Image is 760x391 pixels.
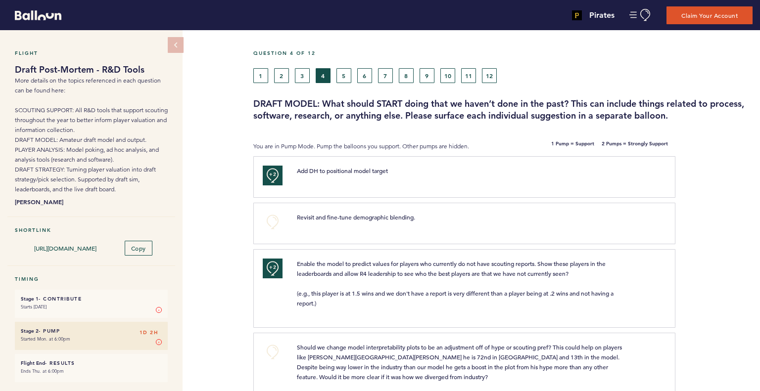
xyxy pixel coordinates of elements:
[7,10,61,20] a: Balloon
[551,141,594,151] b: 1 Pump = Support
[666,6,753,24] button: Claim Your Account
[399,68,414,83] button: 8
[297,167,388,174] span: Add DH to positional model target
[21,368,64,374] time: Ends Thu. at 6:00pm
[629,9,652,21] button: Manage Account
[336,68,351,83] button: 5
[297,343,623,381] span: Should we change model interpretability plots to be an adjustment off of hype or scouting pref? T...
[253,141,499,151] p: You are in Pump Mode. Pump the balloons you support. Other pumps are hidden.
[269,262,276,272] span: +2
[297,213,415,221] span: Revisit and fine-tune demographic blending.
[253,68,268,83] button: 1
[140,328,158,338] span: 1D 2H
[21,296,39,302] small: Stage 1
[131,244,146,252] span: Copy
[21,360,45,366] small: Flight End
[15,10,61,20] svg: Balloon
[297,260,615,307] span: Enable the model to predict values for players who currently do not have scouting reports. Show t...
[295,68,310,83] button: 3
[15,227,168,233] h5: Shortlink
[21,328,162,334] h6: - Pump
[253,98,753,122] h3: DRAFT MODEL: What should START doing that we haven’t done in the past? This can include things re...
[378,68,393,83] button: 7
[263,259,283,278] button: +2
[274,68,289,83] button: 2
[15,50,168,56] h5: Flight
[21,360,162,366] h6: - Results
[269,170,276,179] span: +2
[316,68,331,83] button: 4
[461,68,476,83] button: 11
[15,197,168,207] b: [PERSON_NAME]
[21,336,70,342] time: Started Mon. at 6:00pm
[15,77,168,193] span: More details on the topics referenced in each question can be found here: SCOUTING SUPPORT: All R...
[263,166,283,185] button: +2
[420,68,434,83] button: 9
[589,9,615,21] h4: Pirates
[357,68,372,83] button: 6
[602,141,668,151] b: 2 Pumps = Strongly Support
[15,276,168,282] h5: Timing
[440,68,455,83] button: 10
[21,304,47,310] time: Starts [DATE]
[125,241,152,256] button: Copy
[482,68,497,83] button: 12
[253,50,753,56] h5: Question 4 of 12
[21,328,39,334] small: Stage 2
[15,64,168,76] h1: Draft Post-Mortem - R&D Tools
[21,296,162,302] h6: - Contribute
